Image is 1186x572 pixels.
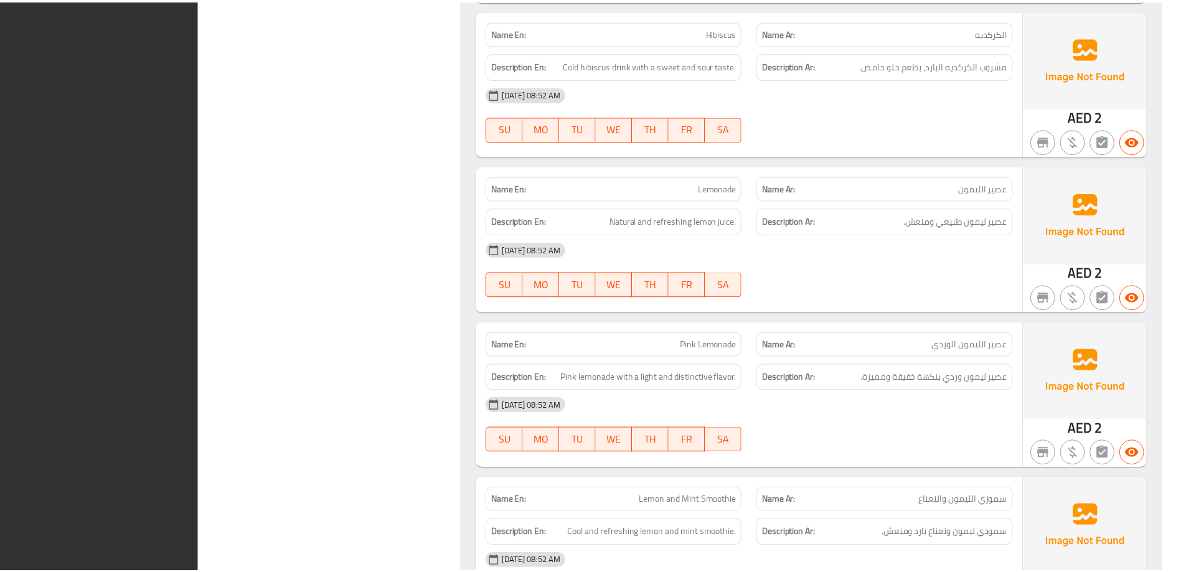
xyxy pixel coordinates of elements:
strong: Description En: [495,213,550,229]
button: FR [674,272,710,297]
span: TH [642,120,669,138]
span: WE [605,120,632,138]
span: TU [568,431,595,449]
button: MO [527,116,563,141]
span: Pink Lemonade [685,338,741,351]
span: 2 [1103,261,1111,285]
img: Ae5nvW7+0k+MAAAAAElFTkSuQmCC [1031,166,1155,263]
strong: Name En: [495,182,530,195]
span: AED [1076,261,1100,285]
strong: Description En: [495,525,550,541]
strong: Description Ar: [768,213,821,229]
button: Not branch specific item [1038,285,1063,310]
button: SA [710,116,747,141]
span: 2 [1103,416,1111,441]
span: SA [715,276,742,294]
button: TH [637,272,674,297]
button: SU [489,272,527,297]
button: Available [1128,129,1153,154]
span: Hibiscus [711,26,741,39]
span: سموزي الليمون والنعناع [926,494,1015,507]
button: TU [563,116,600,141]
span: FR [679,276,705,294]
span: Lemonade [703,182,741,195]
span: SA [715,120,742,138]
button: Purchased item [1068,129,1093,154]
strong: Name En: [495,338,530,351]
button: Not branch specific item [1038,441,1063,466]
strong: Description Ar: [768,370,821,385]
button: TH [637,428,674,452]
span: عصير ليمون وردي بنكهة خفيفة ومميزة. [867,370,1015,385]
span: MO [532,120,558,138]
button: WE [600,272,637,297]
span: MO [532,276,558,294]
button: SA [710,272,747,297]
span: 2 [1103,105,1111,129]
button: Purchased item [1068,441,1093,466]
strong: Name Ar: [768,338,801,351]
button: SA [710,428,747,452]
strong: Name En: [495,26,530,39]
button: SU [489,428,527,452]
span: WE [605,276,632,294]
strong: Description Ar: [768,58,821,73]
button: TU [563,272,600,297]
button: MO [527,428,563,452]
button: Purchased item [1068,285,1093,310]
span: عصير ليمون طبيعي ومنعش. [910,213,1015,229]
span: [DATE] 08:52 AM [501,400,570,411]
button: WE [600,428,637,452]
span: TU [568,120,595,138]
span: Pink lemonade with a light and distinctive flavor. [565,370,741,385]
span: AED [1076,416,1100,441]
span: SA [715,431,742,449]
button: Available [1128,285,1153,310]
button: FR [674,428,710,452]
strong: Description En: [495,370,550,385]
span: AED [1076,105,1100,129]
strong: Name Ar: [768,494,801,507]
strong: Name En: [495,494,530,507]
span: [DATE] 08:52 AM [501,88,570,100]
button: Available [1128,441,1153,466]
span: Natural and refreshing lemon juice. [614,213,741,229]
button: MO [527,272,563,297]
img: Ae5nvW7+0k+MAAAAAElFTkSuQmCC [1031,11,1155,108]
span: FR [679,120,705,138]
button: Not has choices [1098,441,1123,466]
strong: Description Ar: [768,525,821,541]
strong: Name Ar: [768,26,801,39]
strong: Name Ar: [768,182,801,195]
span: عصير الليمون الوردي [939,338,1015,351]
button: Not has choices [1098,285,1123,310]
img: Ae5nvW7+0k+MAAAAAElFTkSuQmCC [1031,322,1155,420]
button: FR [674,116,710,141]
button: Not has choices [1098,129,1123,154]
span: الكركديه [982,26,1015,39]
button: SU [489,116,527,141]
span: TH [642,276,669,294]
span: SU [495,431,522,449]
span: Lemon and Mint Smoothie [644,494,741,507]
span: سموذي ليمون ونعناع بارد ومنعش. [888,525,1015,541]
span: مشروب الكركديه البارد، بطعم حلو حامض. [866,58,1015,73]
strong: Description En: [495,58,550,73]
button: TU [563,428,600,452]
span: FR [679,431,705,449]
span: عصير الليمون [966,182,1015,195]
span: MO [532,431,558,449]
button: TH [637,116,674,141]
span: SU [495,120,522,138]
button: WE [600,116,637,141]
span: TH [642,431,669,449]
span: WE [605,431,632,449]
span: [DATE] 08:52 AM [501,244,570,256]
span: [DATE] 08:52 AM [501,555,570,567]
span: Cool and refreshing lemon and mint smoothie. [572,525,741,541]
span: TU [568,276,595,294]
button: Not branch specific item [1038,129,1063,154]
span: SU [495,276,522,294]
span: Cold hibiscus drink with a sweet and sour taste. [567,58,741,73]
